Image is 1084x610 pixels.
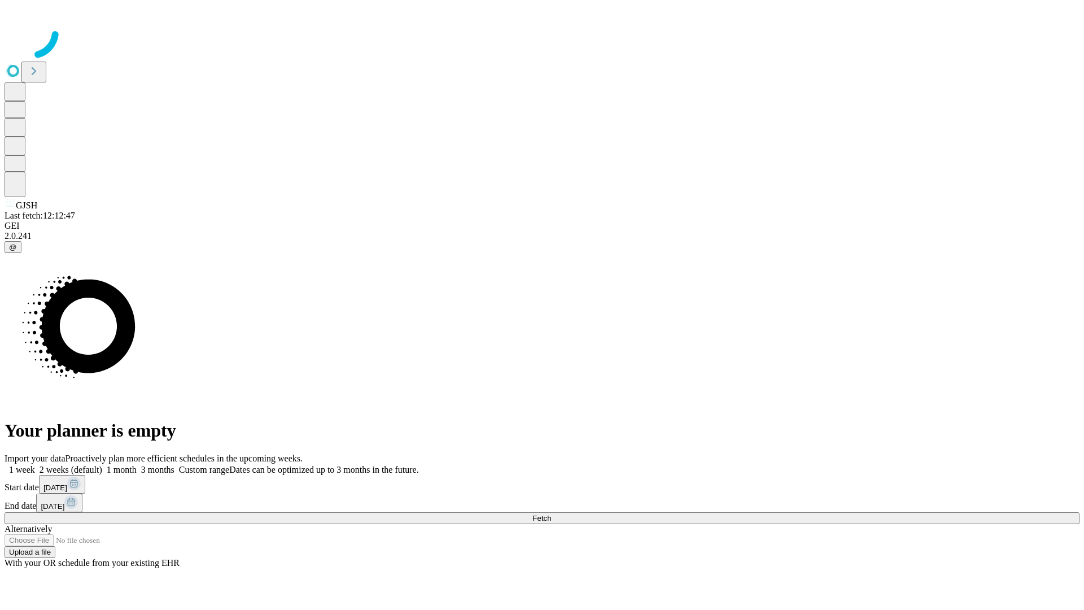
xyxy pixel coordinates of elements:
[43,483,67,492] span: [DATE]
[41,502,64,511] span: [DATE]
[141,465,174,474] span: 3 months
[36,494,82,512] button: [DATE]
[229,465,418,474] span: Dates can be optimized up to 3 months in the future.
[5,512,1079,524] button: Fetch
[5,241,21,253] button: @
[5,546,55,558] button: Upload a file
[40,465,102,474] span: 2 weeks (default)
[5,211,75,220] span: Last fetch: 12:12:47
[5,454,65,463] span: Import your data
[179,465,229,474] span: Custom range
[5,420,1079,441] h1: Your planner is empty
[5,475,1079,494] div: Start date
[5,524,52,534] span: Alternatively
[5,231,1079,241] div: 2.0.241
[39,475,85,494] button: [DATE]
[16,201,37,210] span: GJSH
[9,243,17,251] span: @
[9,465,35,474] span: 1 week
[107,465,137,474] span: 1 month
[5,494,1079,512] div: End date
[5,558,180,568] span: With your OR schedule from your existing EHR
[532,514,551,522] span: Fetch
[65,454,303,463] span: Proactively plan more efficient schedules in the upcoming weeks.
[5,221,1079,231] div: GEI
